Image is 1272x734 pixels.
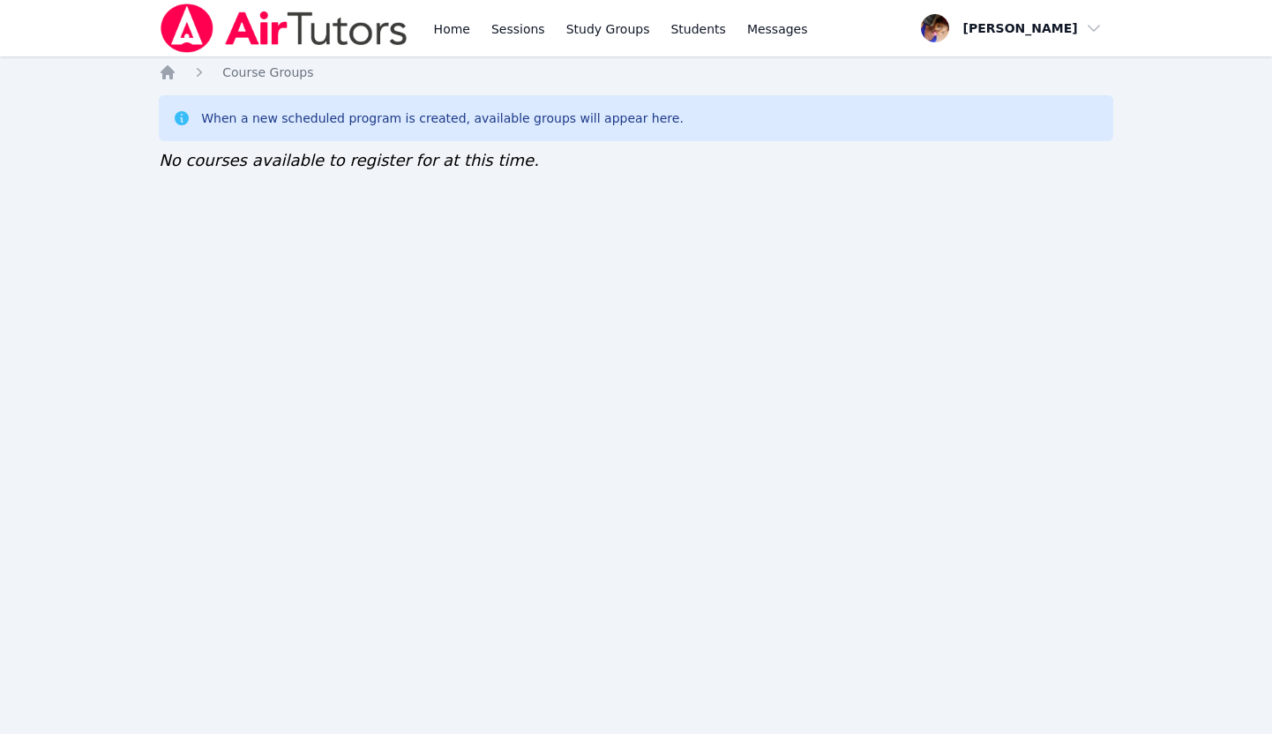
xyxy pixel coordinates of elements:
span: Course Groups [222,65,313,79]
a: Course Groups [222,64,313,81]
span: No courses available to register for at this time. [159,151,539,169]
nav: Breadcrumb [159,64,1113,81]
span: Messages [747,20,808,38]
div: When a new scheduled program is created, available groups will appear here. [201,109,684,127]
img: Air Tutors [159,4,408,53]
